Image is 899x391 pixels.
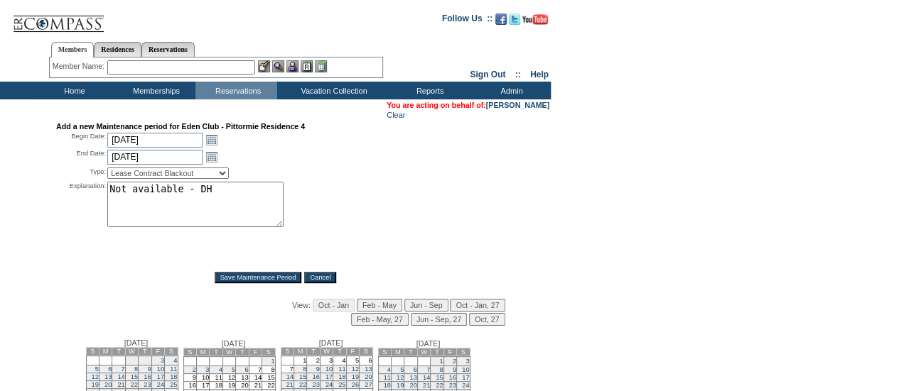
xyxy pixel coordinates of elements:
input: Feb - May [357,299,402,312]
td: F [346,348,359,356]
td: 18 [210,382,222,390]
a: 3 [465,358,469,365]
td: M [294,348,306,356]
input: Feb - May, 27 [351,313,409,326]
a: 11 [384,374,391,381]
td: 17 [196,382,209,390]
a: 10 [462,366,469,373]
td: 21 [249,382,262,390]
a: 1 [439,358,443,365]
a: 9 [453,366,456,373]
td: Reports [387,82,469,99]
a: 23 [144,381,151,388]
a: 23 [312,381,319,388]
a: 14 [117,373,124,380]
a: 3 [205,366,209,373]
img: b_edit.gif [258,60,270,72]
a: 20 [409,382,416,389]
a: 19 [92,381,99,388]
td: S [165,348,178,356]
td: 11 [210,374,222,382]
td: W [222,348,235,356]
td: 19 [222,382,235,390]
a: 13 [409,374,416,381]
a: 22 [131,381,138,388]
td: W [320,348,333,356]
a: 5 [232,366,235,373]
a: 24 [157,381,164,388]
span: View: [292,301,311,309]
a: Members [51,42,95,57]
td: 5 [346,356,359,365]
a: 8 [439,366,443,373]
td: Reservations [195,82,277,99]
a: 18 [338,373,345,380]
a: Open the calendar popup. [204,149,220,165]
a: 14 [286,373,294,380]
a: 12 [92,373,99,380]
a: [PERSON_NAME] [486,101,549,109]
input: Jun - Sep [404,299,448,312]
a: 25 [338,381,345,388]
td: 2 [307,356,320,365]
a: Help [530,70,549,79]
a: 16 [144,373,151,380]
td: T [112,348,125,356]
a: 9 [147,365,151,373]
td: 9 [183,374,196,382]
td: Home [32,82,114,99]
a: 4 [173,357,177,364]
a: 26 [352,381,359,388]
a: 9 [316,365,320,373]
a: 1 [271,358,274,365]
input: Oct - Jan [313,299,355,312]
a: 12 [397,374,404,381]
td: 13 [236,374,249,382]
td: S [183,348,196,356]
td: T [307,348,320,356]
a: 6 [414,366,417,373]
a: 12 [352,365,359,373]
td: M [196,348,209,356]
td: M [99,348,112,356]
td: T [210,348,222,356]
div: Member Name: [53,60,107,72]
span: [DATE] [416,339,441,348]
td: T [404,348,417,356]
a: 24 [325,381,333,388]
td: 1 [294,356,306,365]
td: S [281,348,294,356]
a: 6 [108,365,112,373]
td: S [457,348,470,356]
a: 11 [170,365,177,373]
img: b_calculator.gif [315,60,327,72]
a: 3 [161,357,164,364]
a: 18 [384,382,391,389]
a: 19 [397,382,404,389]
td: 15 [262,374,275,382]
a: 25 [170,381,177,388]
img: View [272,60,284,72]
span: [DATE] [319,338,343,347]
a: 17 [325,373,333,380]
td: 14 [249,374,262,382]
input: Oct - Jan, 27 [450,299,505,312]
span: [DATE] [124,338,149,347]
td: F [443,348,456,356]
a: 27 [365,381,372,388]
td: 7 [249,366,262,374]
div: Type: [56,167,106,179]
a: 22 [436,382,443,389]
td: T [333,348,346,356]
td: S [262,348,275,356]
strong: Add a new Maintenance period for Eden Club - Pittormie Residence 4 [56,122,305,131]
a: 17 [462,374,469,381]
a: 4 [219,366,222,373]
a: 15 [131,373,138,380]
td: 16 [183,382,196,390]
a: 22 [299,381,306,388]
a: 17 [157,373,164,380]
a: 20 [104,381,112,388]
span: You are acting on behalf of: [387,101,549,109]
a: 7 [426,366,430,373]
